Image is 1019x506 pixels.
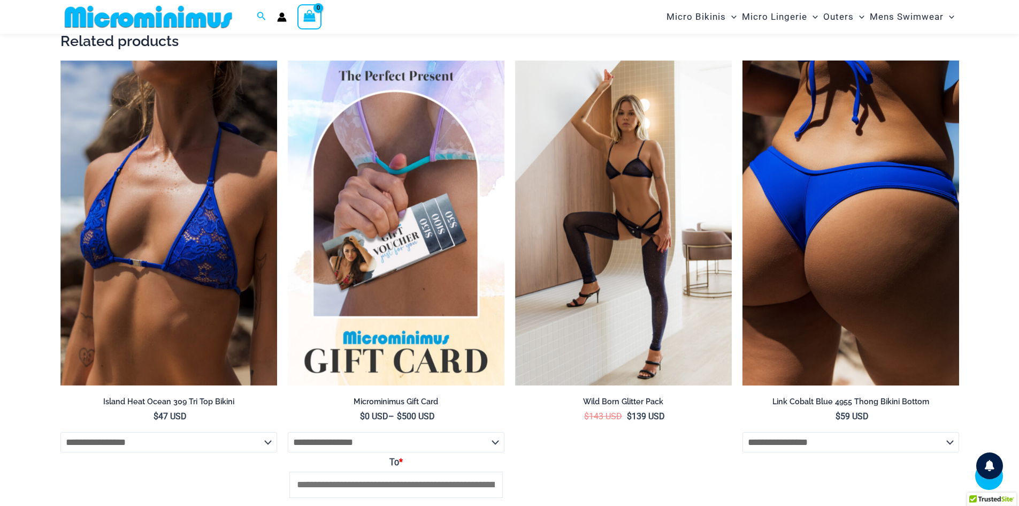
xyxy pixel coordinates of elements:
nav: Site Navigation [662,2,959,32]
a: Island Heat Ocean 309 Tri Top Bikini [60,397,277,411]
span: Menu Toggle [854,3,864,31]
a: Wild Born Glitter Ink 1122 Top 605 Bottom 552 Tights 02Wild Born Glitter Ink 1122 Top 605 Bottom ... [515,61,732,386]
label: To [289,454,503,471]
a: Microminimus Gift Card [288,397,504,411]
span: Menu Toggle [944,3,954,31]
span: – [288,411,504,422]
abbr: Required field [399,457,403,467]
h2: Related products [60,32,959,50]
h2: Microminimus Gift Card [288,397,504,407]
bdi: 59 USD [836,411,869,421]
img: Island Heat Ocean 309 Top 01 [60,61,277,386]
a: Account icon link [277,12,287,22]
img: Wild Born Glitter Ink 1122 Top 605 Bottom 552 Tights 02 [515,61,732,386]
bdi: 500 USD [397,411,435,421]
img: Link Cobalt Blue 4955 Bottom 03 [742,61,959,386]
a: Micro LingerieMenu ToggleMenu Toggle [739,3,821,31]
span: Mens Swimwear [870,3,944,31]
span: $ [836,411,840,421]
img: Featured Gift Card [288,61,504,386]
a: Search icon link [257,10,266,24]
span: Outers [823,3,854,31]
span: $ [397,411,402,421]
span: $ [360,411,365,421]
span: Micro Lingerie [742,3,807,31]
bdi: 0 USD [360,411,388,421]
bdi: 47 USD [154,411,187,421]
a: Link Cobalt Blue 4955 Thong Bikini Bottom [742,397,959,411]
a: OutersMenu ToggleMenu Toggle [821,3,867,31]
a: Micro BikinisMenu ToggleMenu Toggle [664,3,739,31]
a: Mens SwimwearMenu ToggleMenu Toggle [867,3,957,31]
span: Menu Toggle [807,3,818,31]
bdi: 139 USD [627,411,665,421]
bdi: 143 USD [584,411,622,421]
span: $ [154,411,158,421]
h2: Link Cobalt Blue 4955 Thong Bikini Bottom [742,397,959,407]
a: View Shopping Cart, empty [297,4,322,29]
a: Wild Born Glitter Pack [515,397,732,411]
h2: Island Heat Ocean 309 Tri Top Bikini [60,397,277,407]
span: Menu Toggle [726,3,737,31]
span: Micro Bikinis [666,3,726,31]
span: $ [584,411,589,421]
a: Link Cobalt Blue 4955 Bottom 02Link Cobalt Blue 4955 Bottom 03Link Cobalt Blue 4955 Bottom 03 [742,61,959,386]
span: $ [627,411,632,421]
h2: Wild Born Glitter Pack [515,397,732,407]
a: Island Heat Ocean 309 Top 01Island Heat Ocean 309 Top 02Island Heat Ocean 309 Top 02 [60,61,277,386]
img: MM SHOP LOGO FLAT [60,5,236,29]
